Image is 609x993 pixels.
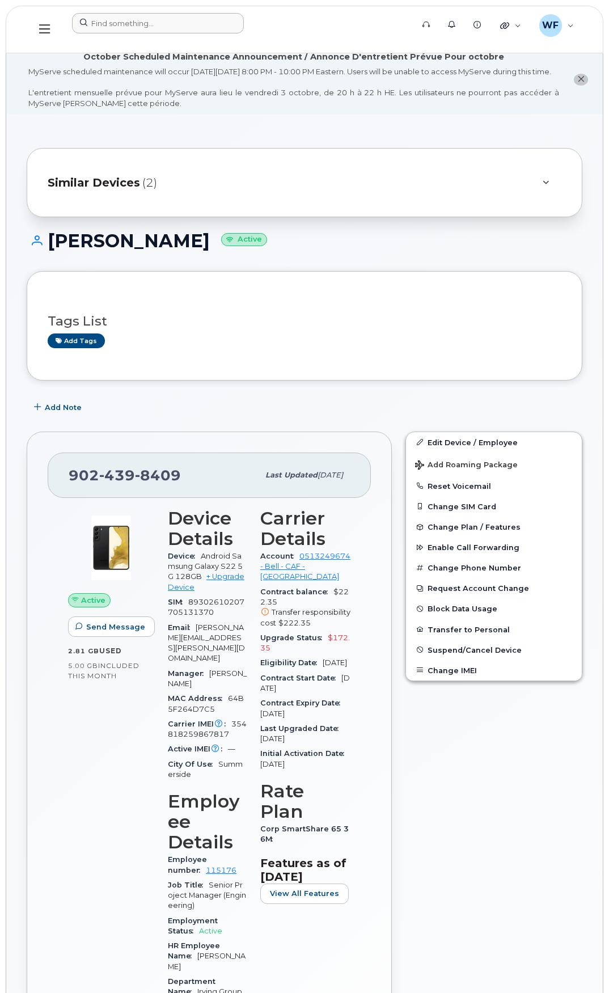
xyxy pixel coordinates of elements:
[406,578,582,598] button: Request Account Change
[168,791,247,852] h3: Employee Details
[260,884,349,904] button: View All Features
[406,476,582,496] button: Reset Voicemail
[168,694,244,713] span: 64B5F264D7C5
[168,623,196,632] span: Email
[168,855,207,874] span: Employee number
[260,825,349,843] span: Corp SmartShare 65 36M
[428,523,521,531] span: Change Plan / Features
[206,866,236,874] a: 115176
[406,660,582,681] button: Change IMEI
[168,881,246,910] span: Senior Project Manager (Engineering)
[228,745,235,753] span: —
[260,749,350,758] span: Initial Activation Date
[68,647,99,655] span: 2.81 GB
[406,453,582,476] button: Add Roaming Package
[260,674,341,682] span: Contract Start Date
[260,508,350,549] h3: Carrier Details
[260,552,299,560] span: Account
[260,588,333,596] span: Contract balance
[406,557,582,578] button: Change Phone Number
[323,658,347,667] span: [DATE]
[199,927,222,935] span: Active
[168,572,244,591] a: + Upgrade Device
[406,619,582,640] button: Transfer to Personal
[68,662,98,670] span: 5.00 GB
[428,543,519,552] span: Enable Call Forwarding
[45,402,82,413] span: Add Note
[168,952,246,970] span: [PERSON_NAME]
[99,467,135,484] span: 439
[168,916,218,935] span: Employment Status
[318,471,343,479] span: [DATE]
[406,496,582,517] button: Change SIM Card
[69,467,181,484] span: 902
[168,760,218,768] span: City Of Use
[406,432,582,453] a: Edit Device / Employee
[260,724,344,733] span: Last Upgraded Date
[168,941,220,960] span: HR Employee Name
[168,720,231,728] span: Carrier IMEI
[27,231,582,251] h1: [PERSON_NAME]
[168,508,247,549] h3: Device Details
[168,694,228,703] span: MAC Address
[168,745,228,753] span: Active IMEI
[415,460,518,471] span: Add Roaming Package
[48,314,561,328] h3: Tags List
[168,552,243,581] span: Android Samsung Galaxy S22 5G 128GB
[260,608,350,627] span: Transfer responsibility cost
[48,333,105,348] a: Add tags
[260,633,328,642] span: Upgrade Status
[168,598,244,616] span: 89302610207705131370
[68,661,139,680] span: included this month
[260,760,285,768] span: [DATE]
[48,175,140,191] span: Similar Devices
[99,646,122,655] span: used
[406,517,582,537] button: Change Plan / Features
[260,856,350,884] h3: Features as of [DATE]
[260,658,323,667] span: Eligibility Date
[68,616,155,637] button: Send Message
[142,175,157,191] span: (2)
[406,640,582,660] button: Suspend/Cancel Device
[81,595,105,606] span: Active
[428,645,522,654] span: Suspend/Cancel Device
[28,66,559,108] div: MyServe scheduled maintenance will occur [DATE][DATE] 8:00 PM - 10:00 PM Eastern. Users will be u...
[77,514,145,582] img: image20231002-3703462-1qw5fnl.jpeg
[260,699,346,707] span: Contract Expiry Date
[168,760,243,779] span: Summerside
[260,734,285,743] span: [DATE]
[168,669,209,678] span: Manager
[406,598,582,619] button: Block Data Usage
[260,674,350,692] span: [DATE]
[406,537,582,557] button: Enable Call Forwarding
[278,619,311,627] span: $222.35
[168,552,201,560] span: Device
[168,881,209,889] span: Job Title
[168,598,188,606] span: SIM
[83,51,504,63] div: October Scheduled Maintenance Announcement / Annonce D'entretient Prévue Pour octobre
[574,74,588,86] button: close notification
[260,709,285,718] span: [DATE]
[260,588,350,628] span: $222.35
[265,471,318,479] span: Last updated
[168,623,245,663] span: [PERSON_NAME][EMAIL_ADDRESS][PERSON_NAME][DOMAIN_NAME]
[270,888,339,899] span: View All Features
[27,398,91,418] button: Add Note
[260,781,350,822] h3: Rate Plan
[260,552,350,581] a: 0513249674 - Bell - CAF - [GEOGRAPHIC_DATA]
[135,467,181,484] span: 8409
[86,622,145,632] span: Send Message
[168,669,247,688] span: [PERSON_NAME]
[221,233,267,246] small: Active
